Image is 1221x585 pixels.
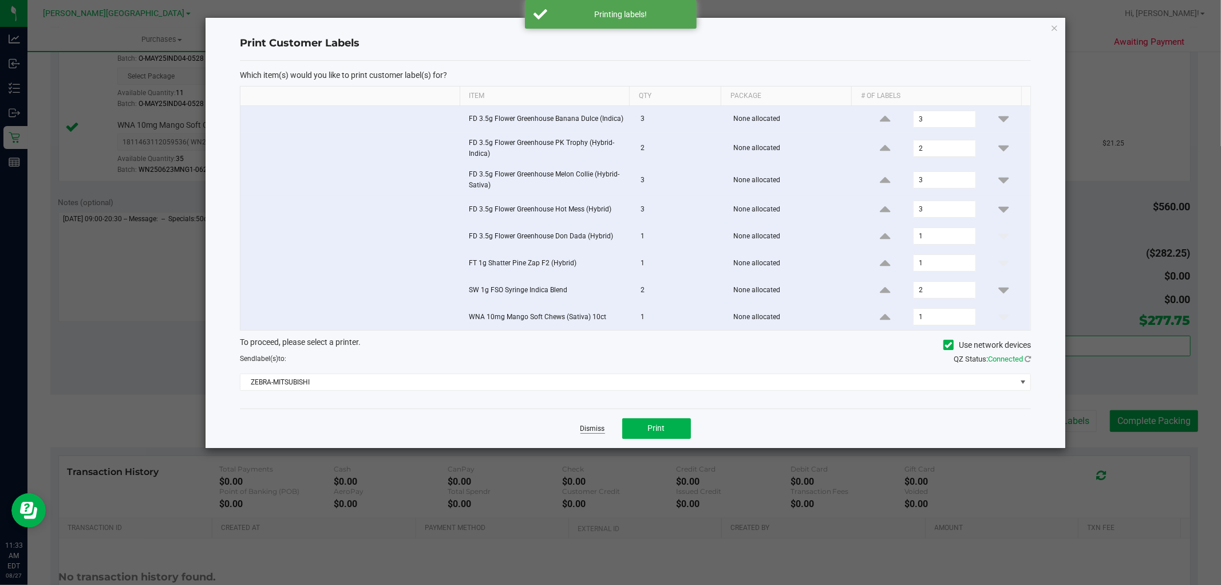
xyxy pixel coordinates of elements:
span: Send to: [240,355,286,363]
th: # of labels [851,87,1021,106]
td: None allocated [726,277,859,304]
td: FD 3.5g Flower Greenhouse Don Dada (Hybrid) [462,223,634,250]
div: To proceed, please select a printer. [231,336,1040,354]
td: 1 [634,250,726,277]
td: None allocated [726,196,859,223]
td: 3 [634,196,726,223]
iframe: Resource center [11,493,46,528]
span: label(s) [255,355,278,363]
td: FT 1g Shatter Pine Zap F2 (Hybrid) [462,250,634,277]
div: Printing labels! [554,9,688,20]
td: WNA 10mg Mango Soft Chews (Sativa) 10ct [462,304,634,330]
span: Connected [988,355,1023,363]
th: Qty [629,87,721,106]
a: Dismiss [580,424,605,434]
td: SW 1g FSO Syringe Indica Blend [462,277,634,304]
td: 2 [634,133,726,164]
th: Item [460,87,629,106]
td: FD 3.5g Flower Greenhouse PK Trophy (Hybrid-Indica) [462,133,634,164]
h4: Print Customer Labels [240,36,1031,51]
td: FD 3.5g Flower Greenhouse Banana Dulce (Indica) [462,106,634,133]
span: Print [648,423,665,433]
td: None allocated [726,250,859,277]
td: 1 [634,223,726,250]
td: FD 3.5g Flower Greenhouse Melon Collie (Hybrid-Sativa) [462,164,634,196]
td: FD 3.5g Flower Greenhouse Hot Mess (Hybrid) [462,196,634,223]
p: Which item(s) would you like to print customer label(s) for? [240,70,1031,80]
span: ZEBRA-MITSUBISHI [240,374,1016,390]
td: None allocated [726,164,859,196]
td: None allocated [726,223,859,250]
th: Package [721,87,851,106]
label: Use network devices [943,339,1031,351]
button: Print [622,418,691,439]
span: QZ Status: [954,355,1031,363]
td: 1 [634,304,726,330]
td: None allocated [726,304,859,330]
td: None allocated [726,106,859,133]
td: 2 [634,277,726,304]
td: 3 [634,164,726,196]
td: 3 [634,106,726,133]
td: None allocated [726,133,859,164]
